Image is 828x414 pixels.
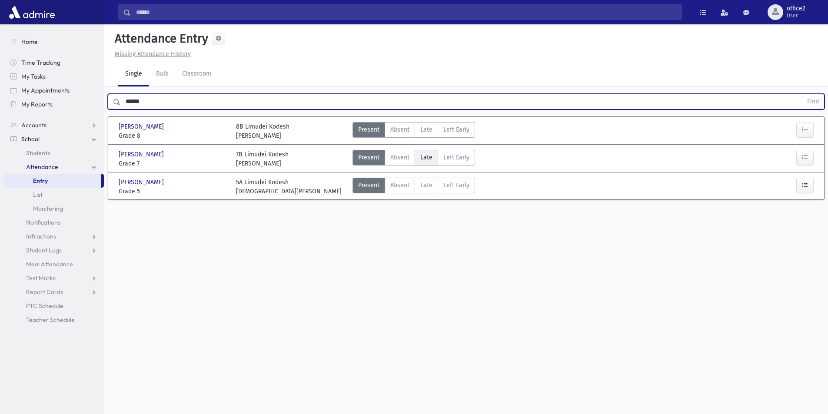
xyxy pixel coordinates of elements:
span: Grade 7 [119,159,227,168]
a: List [3,188,104,202]
u: Missing Attendance History [115,50,191,58]
span: office2 [787,5,805,12]
span: Late [420,125,432,134]
span: Notifications [26,219,60,226]
span: Time Tracking [21,59,60,66]
span: Late [420,153,432,162]
div: AttTypes [352,178,475,196]
img: AdmirePro [7,3,57,21]
input: Search [131,4,682,20]
span: User [787,12,805,19]
span: [PERSON_NAME] [119,122,166,131]
a: Entry [3,174,101,188]
span: List [33,191,43,199]
a: Test Marks [3,271,104,285]
span: Teacher Schedule [26,316,75,324]
a: Classroom [175,62,218,86]
span: My Appointments [21,86,70,94]
a: Single [118,62,149,86]
span: Present [358,153,379,162]
span: Meal Attendance [26,260,73,268]
a: PTC Schedule [3,299,104,313]
a: My Reports [3,97,104,111]
span: Students [26,149,50,157]
span: Accounts [21,121,47,129]
span: Left Early [443,153,469,162]
span: Entry [33,177,48,185]
span: Attendance [26,163,58,171]
span: Left Early [443,181,469,190]
span: PTC Schedule [26,302,63,310]
a: My Tasks [3,70,104,83]
a: Accounts [3,118,104,132]
span: Absent [390,125,409,134]
span: Present [358,125,379,134]
a: Home [3,35,104,49]
span: [PERSON_NAME] [119,178,166,187]
div: 5A Limudei Kodesh [DEMOGRAPHIC_DATA][PERSON_NAME] [236,178,342,196]
a: Monitoring [3,202,104,215]
a: Report Cards [3,285,104,299]
a: School [3,132,104,146]
span: My Tasks [21,73,46,80]
div: AttTypes [352,150,475,168]
span: Report Cards [26,288,63,296]
button: Find [802,94,824,109]
span: Absent [390,153,409,162]
span: My Reports [21,100,53,108]
div: AttTypes [352,122,475,140]
a: Students [3,146,104,160]
span: Absent [390,181,409,190]
a: Student Logs [3,243,104,257]
span: Home [21,38,38,46]
a: Infractions [3,229,104,243]
a: Meal Attendance [3,257,104,271]
span: Late [420,181,432,190]
h5: Attendance Entry [111,31,208,46]
a: Missing Attendance History [111,50,191,58]
a: Notifications [3,215,104,229]
div: 7B Limudei Kodesh [PERSON_NAME] [236,150,289,168]
span: Test Marks [26,274,56,282]
span: School [21,135,40,143]
a: Teacher Schedule [3,313,104,327]
span: Left Early [443,125,469,134]
span: Grade 8 [119,131,227,140]
span: Student Logs [26,246,62,254]
a: Bulk [149,62,175,86]
a: Time Tracking [3,56,104,70]
div: 8B Limudei Kodesh [PERSON_NAME] [236,122,289,140]
a: Attendance [3,160,104,174]
a: My Appointments [3,83,104,97]
span: Infractions [26,232,56,240]
span: [PERSON_NAME] [119,150,166,159]
span: Present [358,181,379,190]
span: Grade 5 [119,187,227,196]
span: Monitoring [33,205,63,212]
